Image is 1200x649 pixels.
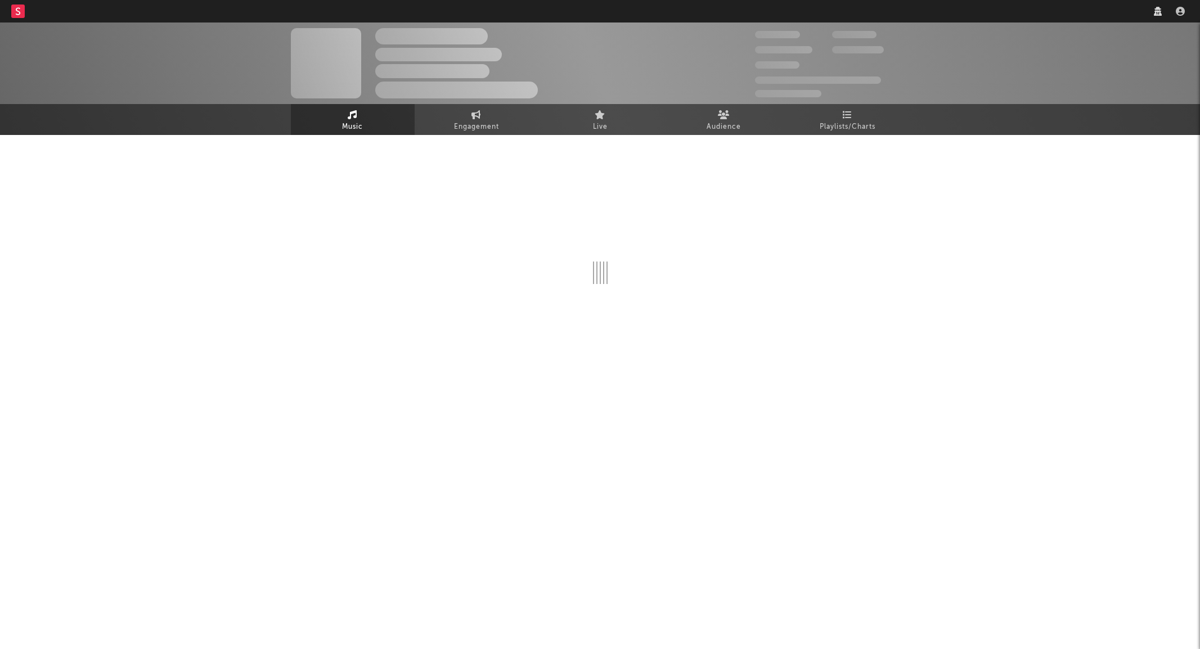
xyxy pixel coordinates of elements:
span: 50,000,000 [755,46,812,53]
span: 1,000,000 [832,46,884,53]
a: Live [538,104,662,135]
span: Music [342,120,363,134]
a: Music [291,104,415,135]
span: Engagement [454,120,499,134]
span: Jump Score: 85.0 [755,90,821,97]
span: Live [593,120,608,134]
span: 50,000,000 Monthly Listeners [755,76,881,84]
a: Engagement [415,104,538,135]
span: 100,000 [832,31,877,38]
a: Playlists/Charts [786,104,910,135]
span: Audience [707,120,741,134]
span: Playlists/Charts [820,120,875,134]
span: 100,000 [755,61,799,69]
a: Audience [662,104,786,135]
span: 300,000 [755,31,800,38]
